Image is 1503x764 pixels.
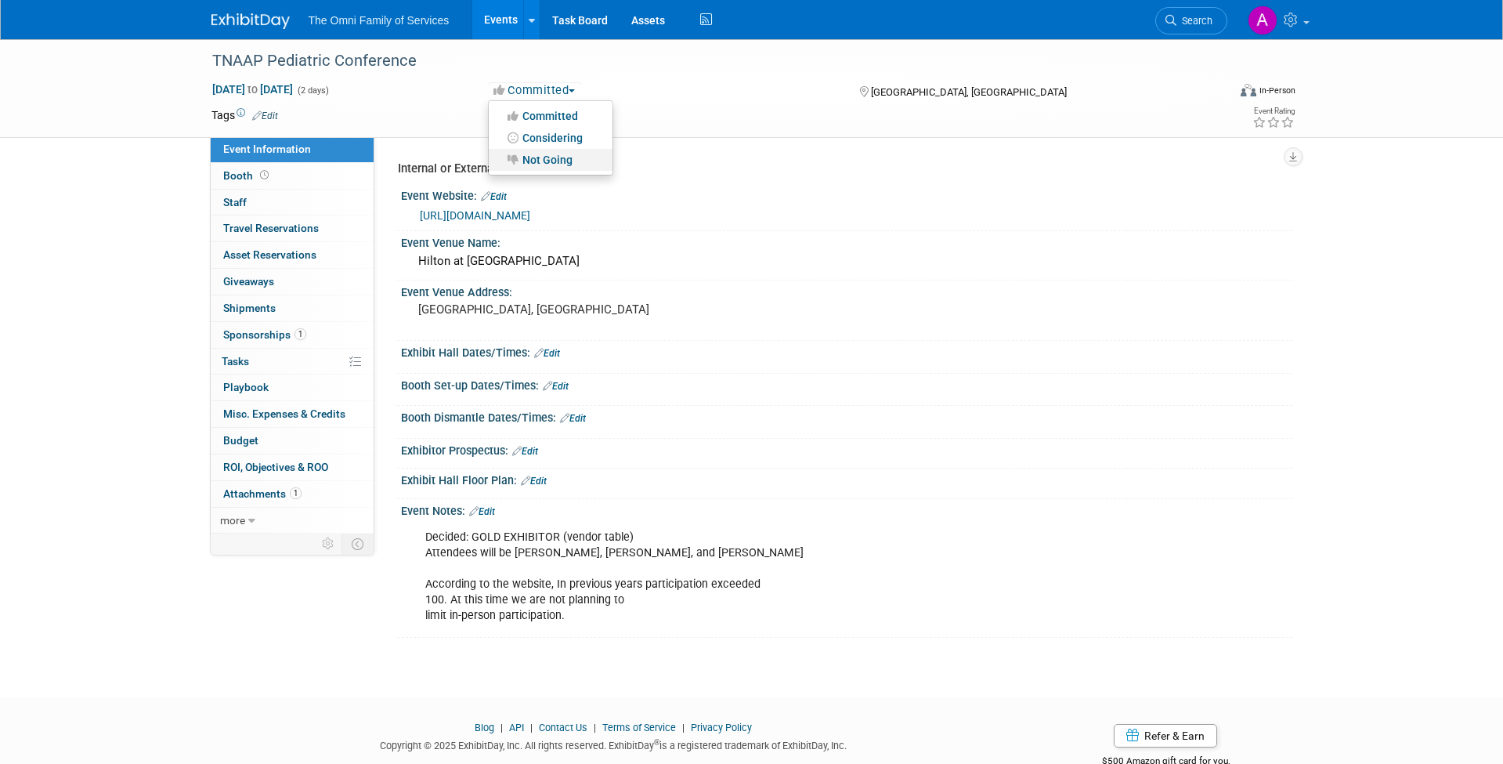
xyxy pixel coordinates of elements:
[211,322,374,348] a: Sponsorships1
[211,190,374,215] a: Staff
[252,110,278,121] a: Edit
[223,143,311,155] span: Event Information
[223,275,274,288] span: Giveaways
[1155,7,1227,34] a: Search
[294,328,306,340] span: 1
[539,722,587,733] a: Contact Us
[543,381,569,392] a: Edit
[418,302,755,317] pre: [GEOGRAPHIC_DATA], [GEOGRAPHIC_DATA]
[1241,84,1256,96] img: Format-Inperson.png
[211,454,374,480] a: ROI, Objectives & ROO
[211,107,278,123] td: Tags
[534,348,560,359] a: Edit
[1114,724,1217,748] a: Refer & Earn
[223,196,247,208] span: Staff
[398,161,1281,177] div: Internal or External
[1176,15,1212,27] span: Search
[223,302,276,314] span: Shipments
[223,248,316,261] span: Asset Reservations
[489,105,612,127] a: Committed
[211,481,374,507] a: Attachments1
[414,522,1120,632] div: Decided: GOLD EXHIBITOR (vendor table) Attendees will be [PERSON_NAME], [PERSON_NAME], and [PERSO...
[413,249,1281,273] div: Hilton at [GEOGRAPHIC_DATA]
[1252,107,1295,115] div: Event Rating
[223,328,306,341] span: Sponsorships
[420,209,530,222] a: [URL][DOMAIN_NAME]
[401,184,1292,205] div: Event Website:
[223,169,272,182] span: Booth
[1248,5,1277,35] img: Abigail Woods
[475,722,494,733] a: Blog
[590,722,600,733] span: |
[211,269,374,295] a: Giveaways
[488,82,581,99] button: Committed
[290,487,302,499] span: 1
[481,191,507,202] a: Edit
[560,413,586,424] a: Edit
[401,341,1292,361] div: Exhibit Hall Dates/Times:
[223,222,319,234] span: Travel Reservations
[296,85,329,96] span: (2 days)
[489,127,612,149] a: Considering
[223,487,302,500] span: Attachments
[602,722,676,733] a: Terms of Service
[222,355,249,368] span: Tasks
[526,722,537,733] span: |
[401,281,1292,300] div: Event Venue Address:
[401,374,1292,394] div: Booth Set-up Dates/Times:
[211,215,374,241] a: Travel Reservations
[678,722,688,733] span: |
[220,514,245,527] span: more
[469,506,495,517] a: Edit
[211,735,1017,753] div: Copyright © 2025 ExhibitDay, Inc. All rights reserved. ExhibitDay is a registered trademark of Ex...
[223,381,269,393] span: Playbook
[489,149,612,171] a: Not Going
[509,722,524,733] a: API
[211,163,374,189] a: Booth
[211,136,374,162] a: Event Information
[401,231,1292,251] div: Event Venue Name:
[401,439,1292,459] div: Exhibitor Prospectus:
[207,47,1204,75] div: TNAAP Pediatric Conference
[309,14,450,27] span: The Omni Family of Services
[211,13,290,29] img: ExhibitDay
[871,86,1067,98] span: [GEOGRAPHIC_DATA], [GEOGRAPHIC_DATA]
[211,401,374,427] a: Misc. Expenses & Credits
[211,82,294,96] span: [DATE] [DATE]
[512,446,538,457] a: Edit
[223,461,328,473] span: ROI, Objectives & ROO
[521,476,547,487] a: Edit
[211,508,374,534] a: more
[211,295,374,321] a: Shipments
[401,499,1292,520] div: Event Notes:
[211,349,374,375] a: Tasks
[211,375,374,400] a: Playbook
[691,722,752,733] a: Privacy Policy
[1259,85,1295,96] div: In-Person
[223,434,258,447] span: Budget
[401,469,1292,489] div: Exhibit Hall Floor Plan:
[315,534,342,554] td: Personalize Event Tab Strip
[654,738,659,747] sup: ®
[223,407,345,420] span: Misc. Expenses & Credits
[341,534,374,554] td: Toggle Event Tabs
[211,242,374,268] a: Asset Reservations
[257,169,272,181] span: Booth not reserved yet
[1135,81,1296,105] div: Event Format
[497,722,507,733] span: |
[211,428,374,454] a: Budget
[245,83,260,96] span: to
[401,406,1292,426] div: Booth Dismantle Dates/Times:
